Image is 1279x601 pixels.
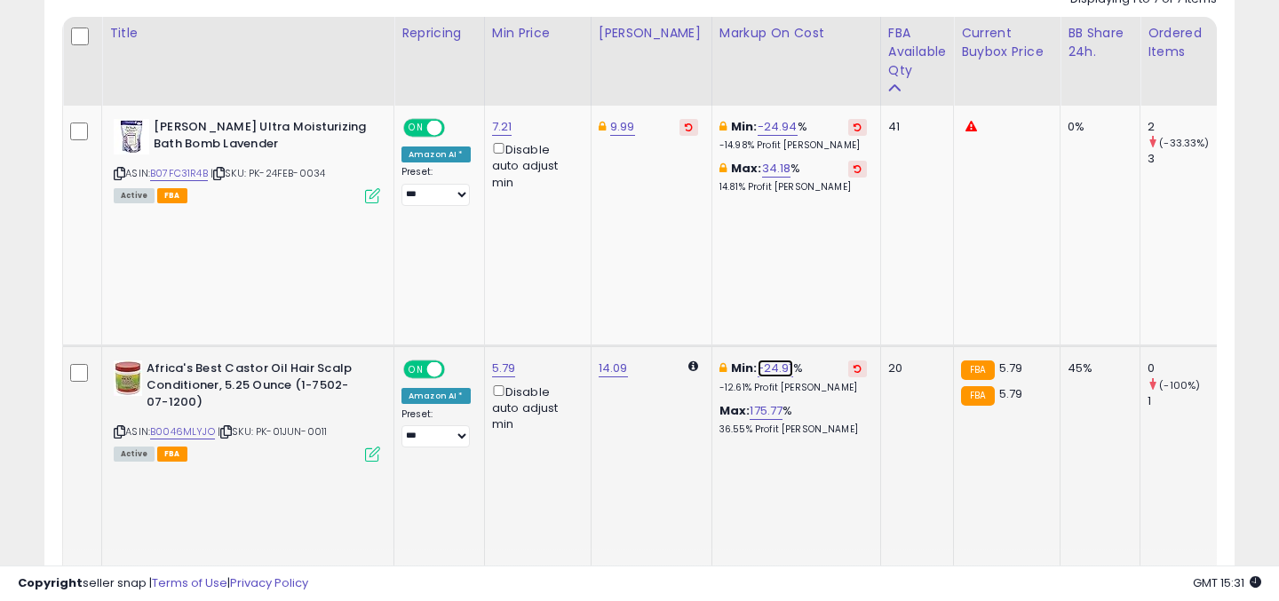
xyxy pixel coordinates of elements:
div: BB Share 24h. [1068,24,1132,61]
span: ON [405,121,427,136]
div: % [719,403,867,436]
small: FBA [961,360,994,380]
a: 9.99 [610,118,635,136]
div: 0 [1148,360,1219,376]
a: 14.09 [599,360,628,377]
div: 20 [888,360,940,376]
th: The percentage added to the cost of goods (COGS) that forms the calculator for Min & Max prices. [711,17,880,106]
p: 36.55% Profit [PERSON_NAME] [719,423,867,436]
p: -14.98% Profit [PERSON_NAME] [719,139,867,152]
div: Min Price [492,24,584,43]
span: OFF [442,362,471,377]
span: All listings currently available for purchase on Amazon [114,447,155,462]
div: Repricing [401,24,477,43]
b: Africa's Best Castor Oil Hair Scalp Conditioner, 5.25 Ounce (1-7502-07-1200) [147,360,362,415]
span: 2025-09-16 15:31 GMT [1193,574,1261,591]
div: % [719,119,867,152]
div: Markup on Cost [719,24,873,43]
span: FBA [157,188,187,203]
div: Amazon AI * [401,146,471,162]
div: 0% [1068,119,1126,135]
a: 7.21 [492,118,512,136]
a: B0046MLYJO [150,424,215,439]
p: -12.61% Profit [PERSON_NAME] [719,382,867,394]
b: Max: [731,160,762,177]
a: 34.18 [762,160,791,178]
strong: Copyright [18,574,83,591]
div: Current Buybox Price [961,24,1053,61]
div: % [719,360,867,393]
div: Preset: [401,408,471,448]
div: 3 [1148,151,1219,167]
div: Disable auto adjust min [492,382,577,433]
div: 2 [1148,119,1219,135]
div: [PERSON_NAME] [599,24,704,43]
div: ASIN: [114,119,380,202]
span: All listings currently available for purchase on Amazon [114,188,155,203]
div: ASIN: [114,360,380,459]
small: (-100%) [1159,378,1200,392]
span: OFF [442,121,471,136]
div: 41 [888,119,940,135]
div: 1 [1148,393,1219,409]
a: B07FC31R4B [150,166,208,181]
img: 415dtbX59kL._SL40_.jpg [114,360,142,396]
a: -24.94 [758,118,798,136]
a: Privacy Policy [230,574,308,591]
img: 41D8XDuSafL._SL40_.jpg [114,119,149,154]
div: Ordered Items [1148,24,1212,61]
div: % [719,161,867,194]
small: (-33.33%) [1159,136,1209,150]
div: Amazon AI * [401,388,471,404]
div: Preset: [401,166,471,206]
div: FBA Available Qty [888,24,946,80]
div: seller snap | | [18,575,308,592]
span: 5.79 [999,360,1023,376]
a: 5.79 [492,360,516,377]
span: FBA [157,447,187,462]
span: 5.79 [999,385,1023,402]
div: Title [109,24,386,43]
b: Min: [731,118,758,135]
b: [PERSON_NAME] Ultra Moisturizing Bath Bomb Lavender [154,119,369,156]
div: 45% [1068,360,1126,376]
p: 14.81% Profit [PERSON_NAME] [719,181,867,194]
div: Disable auto adjust min [492,139,577,191]
small: FBA [961,386,994,406]
b: Min: [731,360,758,376]
a: 175.77 [750,402,782,420]
a: Terms of Use [152,574,227,591]
span: ON [405,362,427,377]
span: | SKU: PK-01JUN-0011 [218,424,327,439]
b: Max: [719,402,751,419]
span: | SKU: PK-24FEB-0034 [211,166,325,180]
a: -24.91 [758,360,793,377]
